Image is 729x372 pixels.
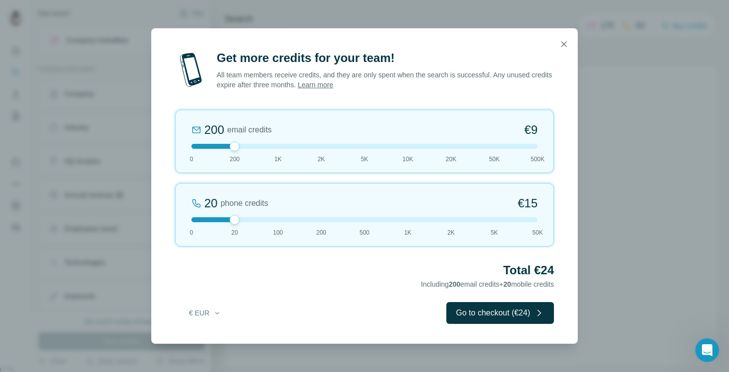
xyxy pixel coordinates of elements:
[175,262,554,278] h2: Total €24
[16,226,155,264] div: If you have this version, you'll just need to log out of all linkedin windows, or close and re-op...
[174,4,192,22] div: Close
[524,122,538,138] span: €9
[449,280,460,288] span: 200
[155,4,174,23] button: Home
[221,197,268,209] span: phone credits
[190,228,193,237] span: 0
[446,302,554,324] button: Go to checkout (€24)
[63,288,71,296] button: Start recording
[274,155,282,164] span: 1K
[227,124,272,136] span: email credits
[204,122,224,138] div: 200
[8,267,190,284] textarea: Message…
[217,70,554,90] p: All team members receive credits, and they are only spent when the search is successful. Any unus...
[447,228,455,237] span: 2K
[48,5,136,12] h1: [DEMOGRAPHIC_DATA]
[230,155,240,164] span: 200
[48,12,119,22] p: Active in the last 15m
[15,288,23,296] button: Upload attachment
[489,155,499,164] span: 50K
[404,228,412,237] span: 1K
[21,44,51,52] b: v2.7.52
[190,155,193,164] span: 0
[403,155,413,164] span: 10K
[170,284,186,300] button: Send a message…
[695,338,719,362] iframe: Intercom live chat
[6,4,25,23] button: go back
[360,228,369,237] span: 500
[232,228,238,237] span: 20
[28,5,44,21] img: Profile image for Christian
[298,81,333,89] a: Learn more
[273,228,283,237] span: 100
[503,280,511,288] span: 20
[446,155,456,164] span: 20K
[317,155,325,164] span: 2K
[531,155,545,164] span: 500K
[361,155,368,164] span: 5K
[490,228,498,237] span: 5K
[518,195,538,211] span: €15
[204,195,218,211] div: 20
[182,304,228,322] button: € EUR
[532,228,543,237] span: 50K
[421,280,554,288] span: Including email credits + mobile credits
[16,34,155,72] div: Please ensure that your version is (You can check this in your Surfe Side Panel > Profile and it ...
[316,228,326,237] span: 200
[47,288,55,296] button: Gif picker
[175,50,207,90] img: mobile-phone
[31,288,39,296] button: Emoji picker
